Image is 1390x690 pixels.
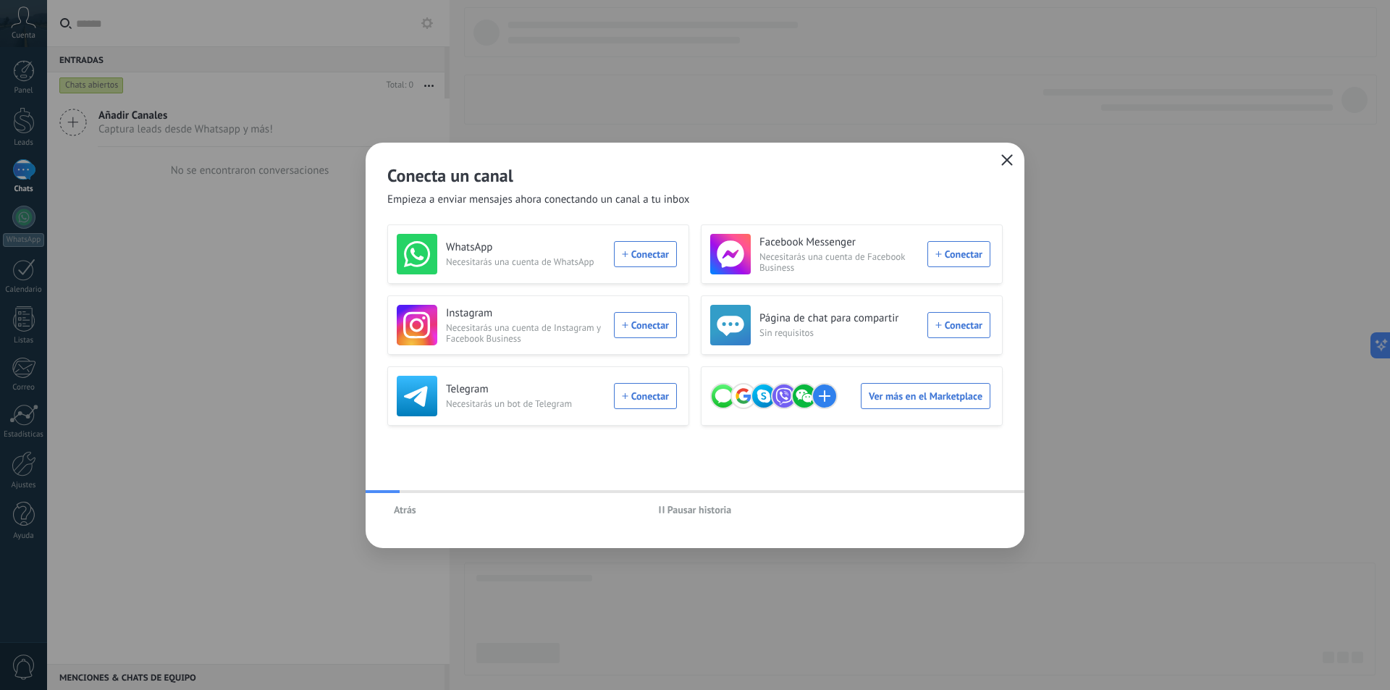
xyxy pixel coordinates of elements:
button: Atrás [387,499,423,521]
span: Necesitarás una cuenta de Facebook Business [759,251,919,273]
h3: Facebook Messenger [759,235,919,250]
h2: Conecta un canal [387,164,1003,187]
button: Pausar historia [652,499,738,521]
h3: Instagram [446,306,605,321]
h3: Página de chat para compartir [759,311,919,326]
span: Atrás [394,505,416,515]
span: Necesitarás un bot de Telegram [446,398,605,409]
h3: Telegram [446,382,605,397]
span: Necesitarás una cuenta de WhatsApp [446,256,605,267]
span: Pausar historia [667,505,732,515]
h3: WhatsApp [446,240,605,255]
span: Necesitarás una cuenta de Instagram y Facebook Business [446,322,605,344]
span: Empieza a enviar mensajes ahora conectando un canal a tu inbox [387,193,690,207]
span: Sin requisitos [759,327,919,338]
